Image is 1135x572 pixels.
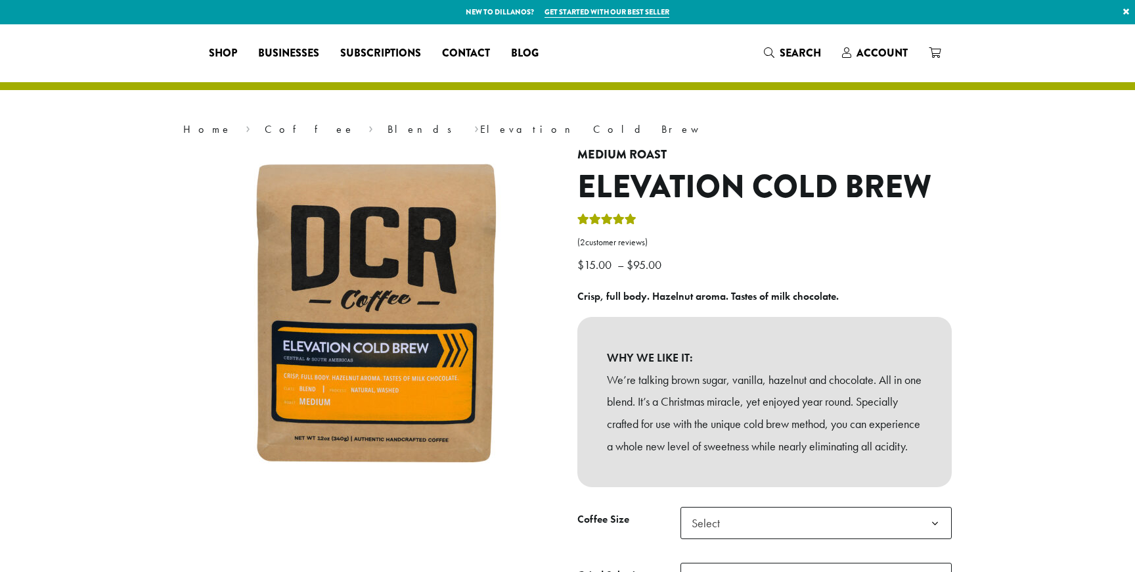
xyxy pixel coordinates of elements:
[545,7,669,18] a: Get started with our best seller
[617,257,624,272] span: –
[607,346,922,369] b: WHY WE LIKE IT:
[627,257,633,272] span: $
[580,237,585,248] span: 2
[577,289,839,303] b: Crisp, full body. Hazelnut aroma. Tastes of milk chocolate.
[577,148,952,162] h4: Medium Roast
[753,42,832,64] a: Search
[577,257,615,272] bdi: 15.00
[577,510,680,529] label: Coffee Size
[511,45,539,62] span: Blog
[246,117,250,137] span: ›
[577,257,584,272] span: $
[209,45,237,62] span: Shop
[857,45,908,60] span: Account
[627,257,665,272] bdi: 95.00
[265,122,355,136] a: Coffee
[368,117,373,137] span: ›
[206,148,535,477] img: Elevation Cold Brew
[780,45,821,60] span: Search
[258,45,319,62] span: Businesses
[442,45,490,62] span: Contact
[198,43,248,64] a: Shop
[474,117,479,137] span: ›
[577,236,952,249] a: (2customer reviews)
[577,168,952,206] h1: Elevation Cold Brew
[686,510,733,536] span: Select
[183,122,232,136] a: Home
[388,122,460,136] a: Blends
[183,122,952,137] nav: Breadcrumb
[577,212,636,231] div: Rated 5.00 out of 5
[340,45,421,62] span: Subscriptions
[680,507,952,539] span: Select
[607,369,922,458] p: We’re talking brown sugar, vanilla, hazelnut and chocolate. All in one blend. It’s a Christmas mi...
